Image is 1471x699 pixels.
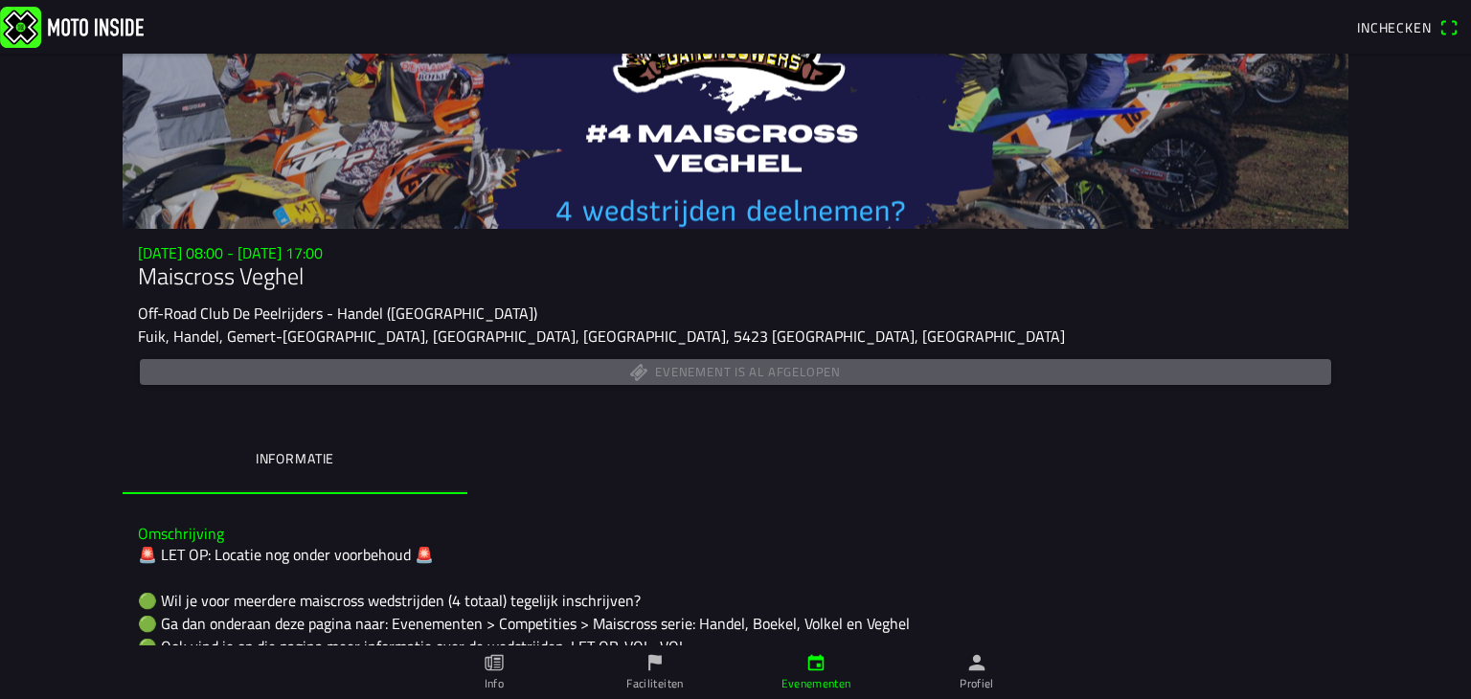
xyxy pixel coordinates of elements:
ion-icon: person [966,652,987,673]
h1: Maiscross Veghel [138,262,1333,290]
ion-label: Evenementen [781,675,851,692]
ion-icon: flag [645,652,666,673]
ion-icon: paper [484,652,505,673]
h3: Omschrijving [138,525,1333,543]
ion-label: Profiel [960,675,994,692]
ion-text: Fuik, Handel, Gemert-[GEOGRAPHIC_DATA], [GEOGRAPHIC_DATA], [GEOGRAPHIC_DATA], 5423 [GEOGRAPHIC_DA... [138,325,1065,348]
ion-text: Off-Road Club De Peelrijders - Handel ([GEOGRAPHIC_DATA]) [138,302,537,325]
ion-label: Faciliteiten [626,675,683,692]
a: Incheckenqr scanner [1347,11,1467,43]
ion-label: Info [485,675,504,692]
ion-icon: calendar [805,652,826,673]
h3: [DATE] 08:00 - [DATE] 17:00 [138,244,1333,262]
span: Inchecken [1357,17,1432,37]
ion-label: Informatie [256,448,334,469]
